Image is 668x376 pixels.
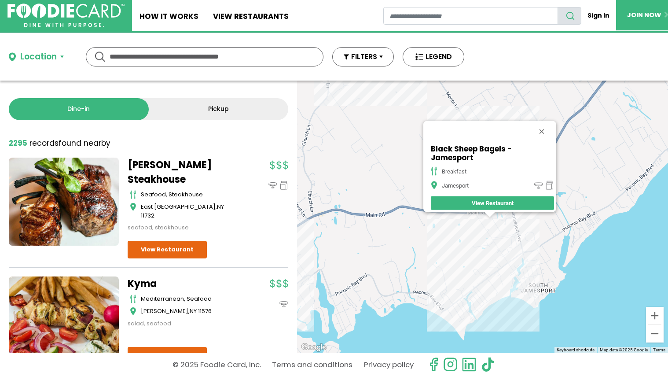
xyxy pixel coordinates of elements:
[128,223,238,232] div: seafood, steakhouse
[545,181,554,190] img: pickup_icon.png
[558,7,581,25] button: search
[190,307,197,315] span: NY
[272,357,352,372] a: Terms and conditions
[299,342,328,353] a: Open this area in Google Maps (opens a new window)
[149,98,289,120] a: Pickup
[431,167,437,176] img: cutlery_icon.png
[198,307,212,315] span: 11576
[383,7,558,25] input: restaurant search
[600,347,648,352] span: Map data ©2025 Google
[29,138,59,148] span: records
[442,182,469,188] div: Jamesport
[557,347,595,353] button: Keyboard shortcuts
[431,144,554,162] h5: Black Sheep Bagels - Jamesport
[9,51,64,63] button: Location
[217,203,224,211] span: NY
[531,121,552,142] button: Close
[653,347,665,352] a: Terms
[141,190,238,199] div: seafood, steakhouse
[130,203,136,211] img: map_icon.svg
[462,357,477,372] img: linkedin.svg
[279,181,288,190] img: pickup_icon.svg
[128,276,238,291] a: Kyma
[403,47,464,66] button: LEGEND
[426,357,441,372] svg: check us out on facebook
[130,295,136,303] img: cutlery_icon.svg
[141,203,238,220] div: ,
[130,190,136,199] img: cutlery_icon.svg
[646,307,664,324] button: Zoom in
[646,325,664,343] button: Zoom out
[364,357,414,372] a: Privacy policy
[534,181,543,190] img: dinein_icon.png
[141,307,188,315] span: [PERSON_NAME]
[141,203,216,211] span: East [GEOGRAPHIC_DATA]
[128,241,207,258] a: View Restaurant
[268,181,277,190] img: dinein_icon.svg
[481,357,495,372] img: tiktok.svg
[141,307,238,316] div: ,
[332,47,394,66] button: FILTERS
[20,51,57,63] div: Location
[128,347,207,365] a: View Restaurant
[128,319,238,328] div: salad, seafood
[141,211,154,220] span: 11732
[431,181,437,190] img: map_icon.png
[279,300,288,309] img: dinein_icon.svg
[128,158,238,187] a: [PERSON_NAME] Steakhouse
[141,295,238,303] div: mediterranean, seafood
[442,168,466,174] div: breakfast
[173,357,261,372] p: © 2025 Foodie Card, Inc.
[130,307,136,316] img: map_icon.svg
[9,98,149,120] a: Dine-in
[7,4,125,27] img: FoodieCard; Eat, Drink, Save, Donate
[431,196,554,210] a: View Restaurant
[9,138,110,149] div: found nearby
[581,7,616,24] a: Sign In
[9,138,27,148] strong: 2295
[299,342,328,353] img: Google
